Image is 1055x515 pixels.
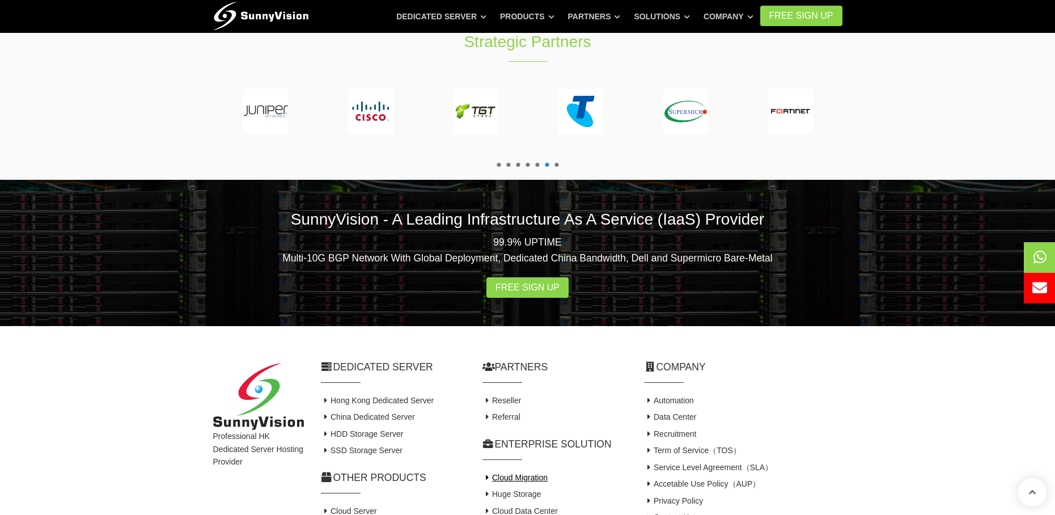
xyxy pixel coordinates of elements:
[768,88,813,134] img: fortinet-150.png
[644,463,773,472] a: Service Level Agreement（SLA）
[482,473,548,482] a: Cloud Migration
[213,363,304,430] img: SunnyVision Limited
[213,234,842,266] p: 99.9% UPTIME Multi-10G BGP Network With Global Deployment, Dedicated China Bandwidth, Dell and Su...
[486,277,569,298] a: Free Sign Up
[644,396,694,405] a: Automation
[644,412,697,421] a: Data Center
[339,31,717,53] h1: Strategic Partners
[634,6,690,27] a: Solutions
[644,360,842,374] h2: Company
[644,496,704,505] a: Privacy Policy
[396,6,486,27] a: Dedicated Server
[453,88,498,134] img: tgs-150.png
[321,360,465,374] h2: Dedicated Server
[348,88,393,134] img: cisco-150.png
[213,208,842,230] h2: SunnyVision - A Leading Infrastructure As A Service (IaaS) Provider
[321,429,404,438] a: HDD Storage Server
[568,6,621,27] a: Partners
[760,6,842,26] a: FREE Sign Up
[500,6,554,27] a: Products
[482,396,522,405] a: Reseller
[558,88,603,134] img: telstra-150.png
[644,429,697,438] a: Recruitment
[704,6,753,27] a: Company
[644,446,741,455] a: Term of Service（TOS）
[321,446,402,455] a: SSD Storage Server
[321,396,434,405] a: Hong Kong Dedicated Server
[482,489,541,499] a: Huge Storage
[482,412,520,421] a: Referral
[243,88,289,134] img: juniper-150.png
[321,471,465,485] h2: Other Products
[321,412,415,421] a: China Dedicated Server
[663,88,708,134] img: supermicro-150.png
[482,360,627,374] h2: Partners
[482,437,627,451] h2: Enterprise Solution
[644,479,761,488] a: Accetable Use Policy（AUP）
